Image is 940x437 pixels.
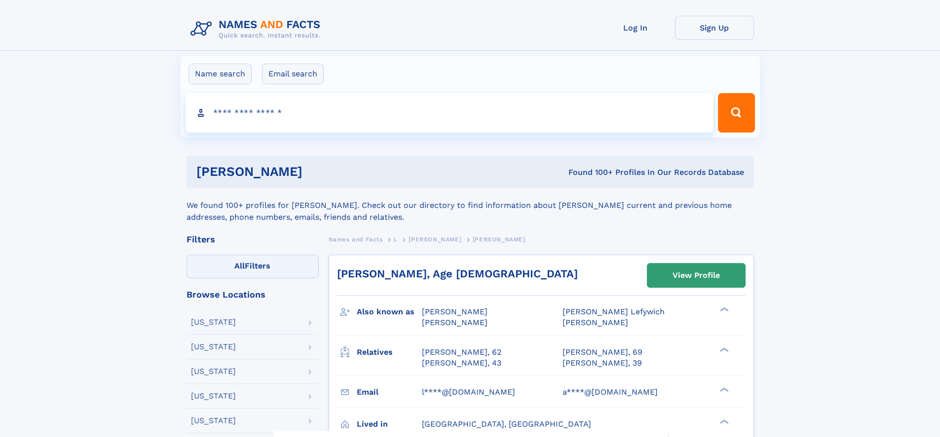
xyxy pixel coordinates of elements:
[357,344,422,361] h3: Relatives
[717,418,729,425] div: ❯
[188,64,252,84] label: Name search
[234,261,245,270] span: All
[422,358,501,369] a: [PERSON_NAME], 43
[262,64,324,84] label: Email search
[563,307,665,316] span: [PERSON_NAME] Lefywich
[191,318,236,326] div: [US_STATE]
[187,16,329,42] img: Logo Names and Facts
[422,347,501,358] a: [PERSON_NAME], 62
[435,167,744,178] div: Found 100+ Profiles In Our Records Database
[717,306,729,313] div: ❯
[357,384,422,401] h3: Email
[717,346,729,353] div: ❯
[337,268,578,280] a: [PERSON_NAME], Age [DEMOGRAPHIC_DATA]
[647,264,745,287] a: View Profile
[191,343,236,351] div: [US_STATE]
[329,233,383,245] a: Names and Facts
[357,303,422,320] h3: Also known as
[357,416,422,433] h3: Lived in
[717,386,729,393] div: ❯
[673,264,720,287] div: View Profile
[187,290,319,299] div: Browse Locations
[422,318,488,327] span: [PERSON_NAME]
[191,392,236,400] div: [US_STATE]
[187,235,319,244] div: Filters
[191,368,236,375] div: [US_STATE]
[394,233,398,245] a: L
[409,236,461,243] span: [PERSON_NAME]
[422,419,591,429] span: [GEOGRAPHIC_DATA], [GEOGRAPHIC_DATA]
[187,255,319,278] label: Filters
[473,236,526,243] span: [PERSON_NAME]
[191,417,236,425] div: [US_STATE]
[187,188,754,223] div: We found 100+ profiles for [PERSON_NAME]. Check out our directory to find information about [PERS...
[675,16,754,40] a: Sign Up
[563,318,628,327] span: [PERSON_NAME]
[394,236,398,243] span: L
[196,166,436,178] h1: [PERSON_NAME]
[563,358,642,369] a: [PERSON_NAME], 39
[718,93,754,133] button: Search Button
[596,16,675,40] a: Log In
[422,307,488,316] span: [PERSON_NAME]
[186,93,714,133] input: search input
[409,233,461,245] a: [PERSON_NAME]
[563,347,642,358] a: [PERSON_NAME], 69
